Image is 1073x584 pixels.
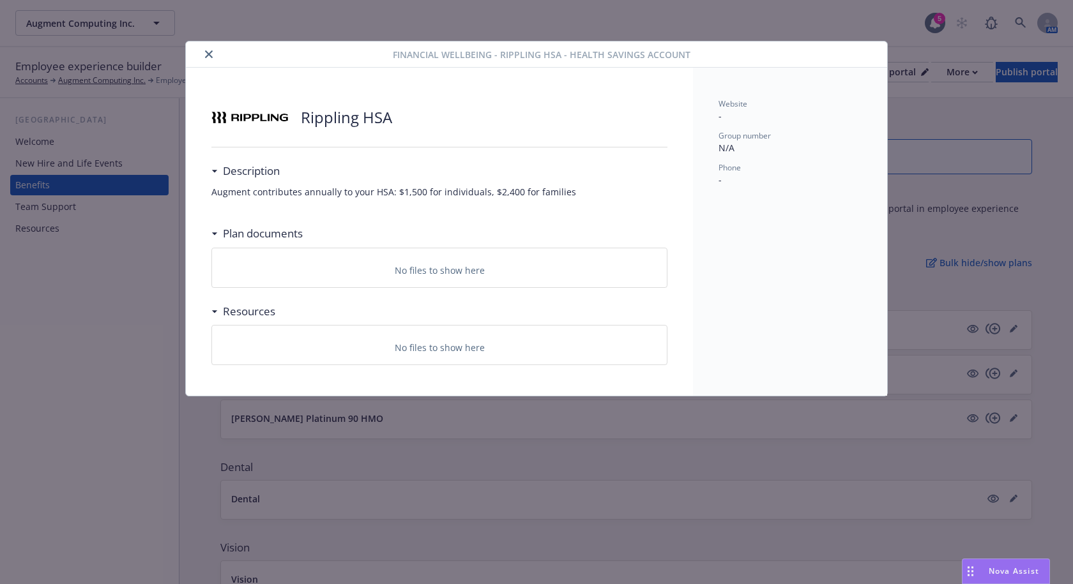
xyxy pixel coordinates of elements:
[719,98,747,109] span: Website
[211,163,280,179] div: Description
[301,107,392,128] p: Rippling HSA
[719,162,741,173] span: Phone
[393,48,690,61] span: Financial Wellbeing - Rippling HSA - Health Savings Account
[719,130,771,141] span: Group number
[719,173,862,186] p: -
[201,47,217,62] button: close
[211,225,303,242] div: Plan documents
[223,225,303,242] h3: Plan documents
[719,141,862,154] p: N/A
[395,264,485,277] p: No files to show here
[211,303,275,320] div: Resources
[963,559,978,583] div: Drag to move
[211,184,667,200] p: Augment contributes annually to your HSA: $1,500 for individuals, $2,400 for families
[962,558,1050,584] button: Nova Assist
[223,163,280,179] h3: Description
[719,109,862,123] p: -
[211,98,288,137] img: Rippling
[395,341,485,354] p: No files to show here
[989,565,1039,576] span: Nova Assist
[223,303,275,320] h3: Resources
